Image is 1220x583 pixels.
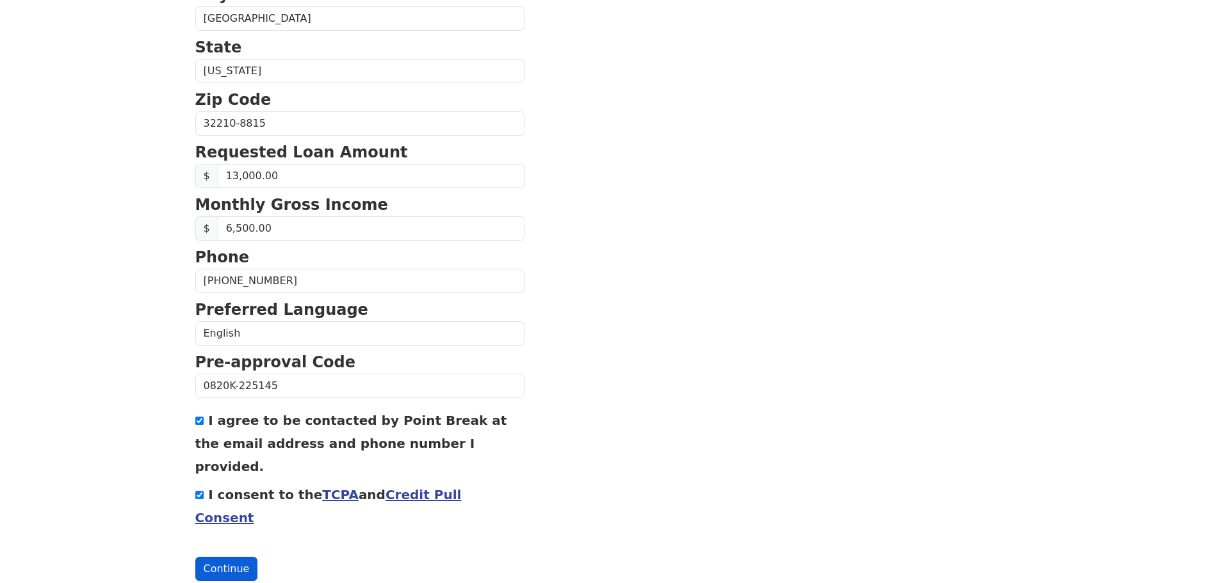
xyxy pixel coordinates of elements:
[195,413,507,474] label: I agree to be contacted by Point Break at the email address and phone number I provided.
[195,38,242,56] strong: State
[195,164,218,188] span: $
[195,353,356,371] strong: Pre-approval Code
[195,216,218,241] span: $
[218,164,525,188] input: Requested Loan Amount
[195,487,462,525] label: I consent to the and
[195,111,525,136] input: Zip Code
[195,6,525,31] input: City
[195,248,250,266] strong: Phone
[195,301,368,319] strong: Preferred Language
[195,91,272,109] strong: Zip Code
[218,216,525,241] input: Monthly Gross Income
[195,193,525,216] p: Monthly Gross Income
[322,487,359,502] a: TCPA
[195,143,408,161] strong: Requested Loan Amount
[195,269,525,293] input: Phone
[195,557,258,581] button: Continue
[195,374,525,398] input: Pre-approval Code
